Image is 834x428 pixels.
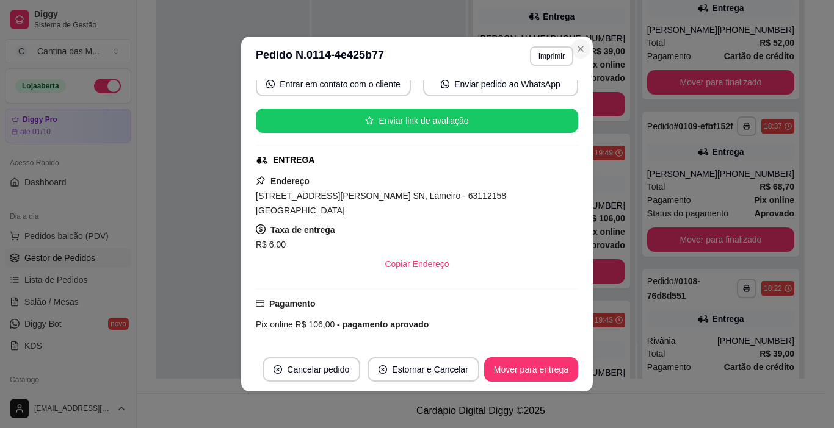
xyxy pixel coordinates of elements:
div: ENTREGA [273,154,314,166]
button: close-circleEstornar e Cancelar [368,357,479,382]
span: whats-app [441,80,449,88]
button: Copiar Endereço [375,252,459,276]
span: whats-app [266,80,275,88]
span: credit-card [256,299,264,308]
button: Imprimir [530,46,573,66]
button: Close [571,39,590,59]
span: R$ 106,00 [293,319,335,329]
span: Pix online [256,319,293,329]
span: R$ 6,00 [256,240,286,249]
span: close-circle [379,365,387,374]
span: star [365,116,374,125]
span: dollar [256,224,266,234]
span: - pagamento aprovado [335,319,429,329]
strong: Pagamento [269,299,315,309]
h3: Pedido N. 0114-4e425b77 [256,46,384,66]
button: whats-appEntrar em contato com o cliente [256,72,411,96]
button: starEnviar link de avaliação [256,109,578,133]
span: [STREET_ADDRESS][PERSON_NAME] SN, Lameiro - 63112158 [GEOGRAPHIC_DATA] [256,191,506,215]
span: close-circle [274,365,282,374]
button: Mover para entrega [484,357,578,382]
strong: Endereço [270,176,310,186]
strong: Taxa de entrega [270,225,335,235]
button: whats-appEnviar pedido ao WhatsApp [423,72,578,96]
span: pushpin [256,176,266,185]
button: close-circleCancelar pedido [263,357,360,382]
